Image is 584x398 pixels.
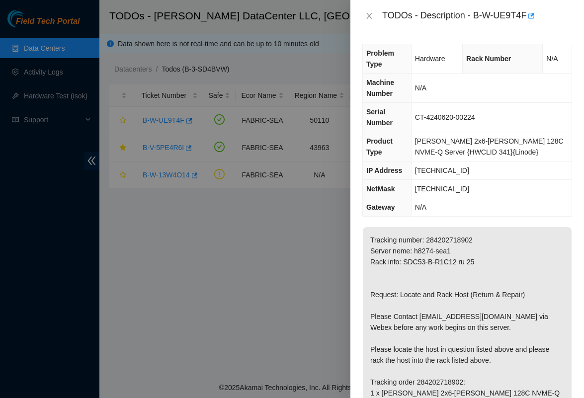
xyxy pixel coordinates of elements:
span: NetMask [366,185,395,193]
span: Rack Number [466,55,511,63]
span: Problem Type [366,49,394,68]
span: IP Address [366,166,402,174]
span: Gateway [366,203,395,211]
span: Serial Number [366,108,393,127]
span: N/A [415,203,426,211]
span: N/A [415,84,426,92]
span: Product Type [366,137,393,156]
button: Close [362,11,376,21]
span: close [365,12,373,20]
span: [TECHNICAL_ID] [415,166,469,174]
div: TODOs - Description - B-W-UE9T4F [382,8,572,24]
span: Machine Number [366,79,394,97]
span: N/A [546,55,558,63]
span: CT-4240620-00224 [415,113,475,121]
span: [PERSON_NAME] 2x6-[PERSON_NAME] 128C NVME-Q Server {HWCLID 341}{Linode} [415,137,564,156]
span: Hardware [415,55,445,63]
span: [TECHNICAL_ID] [415,185,469,193]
